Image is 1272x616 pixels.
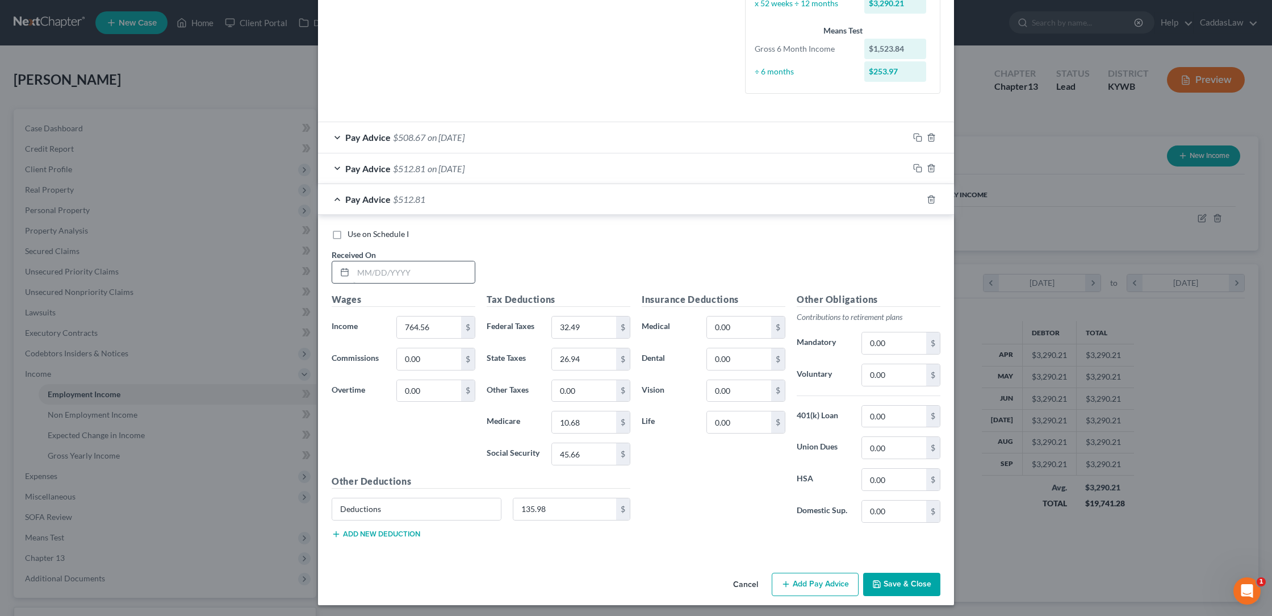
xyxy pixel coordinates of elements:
[397,380,461,402] input: 0.00
[707,317,771,338] input: 0.00
[461,317,475,338] div: $
[552,443,616,465] input: 0.00
[332,530,420,539] button: Add new deduction
[353,261,475,283] input: MM/DD/YYYY
[481,380,546,402] label: Other Taxes
[862,501,926,522] input: 0.00
[926,364,940,386] div: $
[926,406,940,427] div: $
[616,498,630,520] div: $
[864,39,927,59] div: $1,523.84
[926,469,940,490] div: $
[552,380,616,402] input: 0.00
[345,194,391,205] span: Pay Advice
[332,321,358,331] span: Income
[797,311,940,323] p: Contributions to retirement plans
[636,316,701,339] label: Medical
[749,66,859,77] div: ÷ 6 months
[791,405,856,428] label: 401(k) Loan
[724,574,767,597] button: Cancel
[636,348,701,371] label: Dental
[428,132,465,143] span: on [DATE]
[393,163,425,174] span: $512.81
[393,194,425,205] span: $512.81
[926,332,940,354] div: $
[348,229,409,239] span: Use on Schedule I
[616,348,630,370] div: $
[326,380,391,402] label: Overtime
[862,437,926,459] input: 0.00
[552,411,616,433] input: 0.00
[481,443,546,465] label: Social Security
[636,380,701,402] label: Vision
[771,348,785,370] div: $
[791,364,856,386] label: Voluntary
[487,293,630,307] h5: Tax Deductions
[397,317,461,338] input: 0.00
[345,132,391,143] span: Pay Advice
[791,468,856,491] label: HSA
[326,348,391,371] label: Commissions
[332,293,475,307] h5: Wages
[771,317,785,338] div: $
[862,332,926,354] input: 0.00
[642,293,785,307] h5: Insurance Deductions
[481,348,546,371] label: State Taxes
[862,469,926,490] input: 0.00
[616,317,630,338] div: $
[707,348,771,370] input: 0.00
[707,411,771,433] input: 0.00
[616,443,630,465] div: $
[552,317,616,338] input: 0.00
[1233,577,1261,605] iframe: Intercom live chat
[616,411,630,433] div: $
[771,380,785,402] div: $
[636,411,701,434] label: Life
[864,61,927,82] div: $253.97
[332,250,376,260] span: Received On
[481,316,546,339] label: Federal Taxes
[791,332,856,355] label: Mandatory
[863,573,940,597] button: Save & Close
[616,380,630,402] div: $
[926,437,940,459] div: $
[393,132,425,143] span: $508.67
[707,380,771,402] input: 0.00
[797,293,940,307] h5: Other Obligations
[1257,577,1266,586] span: 1
[397,348,461,370] input: 0.00
[749,43,859,55] div: Gross 6 Month Income
[791,500,856,523] label: Domestic Sup.
[791,436,856,459] label: Union Dues
[461,380,475,402] div: $
[771,411,785,433] div: $
[772,573,859,597] button: Add Pay Advice
[332,475,630,489] h5: Other Deductions
[755,25,931,36] div: Means Test
[862,406,926,427] input: 0.00
[926,501,940,522] div: $
[481,411,546,434] label: Medicare
[428,163,465,174] span: on [DATE]
[513,498,617,520] input: 0.00
[862,364,926,386] input: 0.00
[332,498,501,520] input: Specify...
[461,348,475,370] div: $
[345,163,391,174] span: Pay Advice
[552,348,616,370] input: 0.00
